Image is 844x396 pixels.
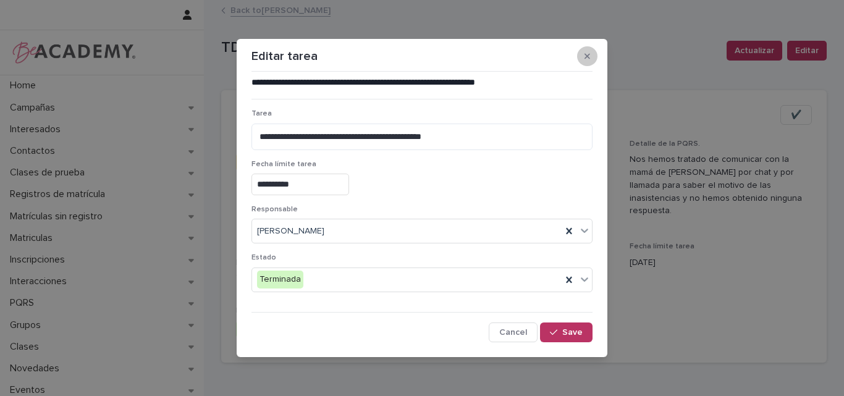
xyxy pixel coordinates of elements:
[251,110,272,117] span: Tarea
[257,271,303,289] div: Terminada
[562,328,583,337] span: Save
[540,322,593,342] button: Save
[251,161,316,168] span: Fecha límite tarea
[251,254,276,261] span: Estado
[251,206,298,213] span: Responsable
[489,322,538,342] button: Cancel
[499,328,527,337] span: Cancel
[251,49,318,64] p: Editar tarea
[257,225,324,238] span: [PERSON_NAME]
